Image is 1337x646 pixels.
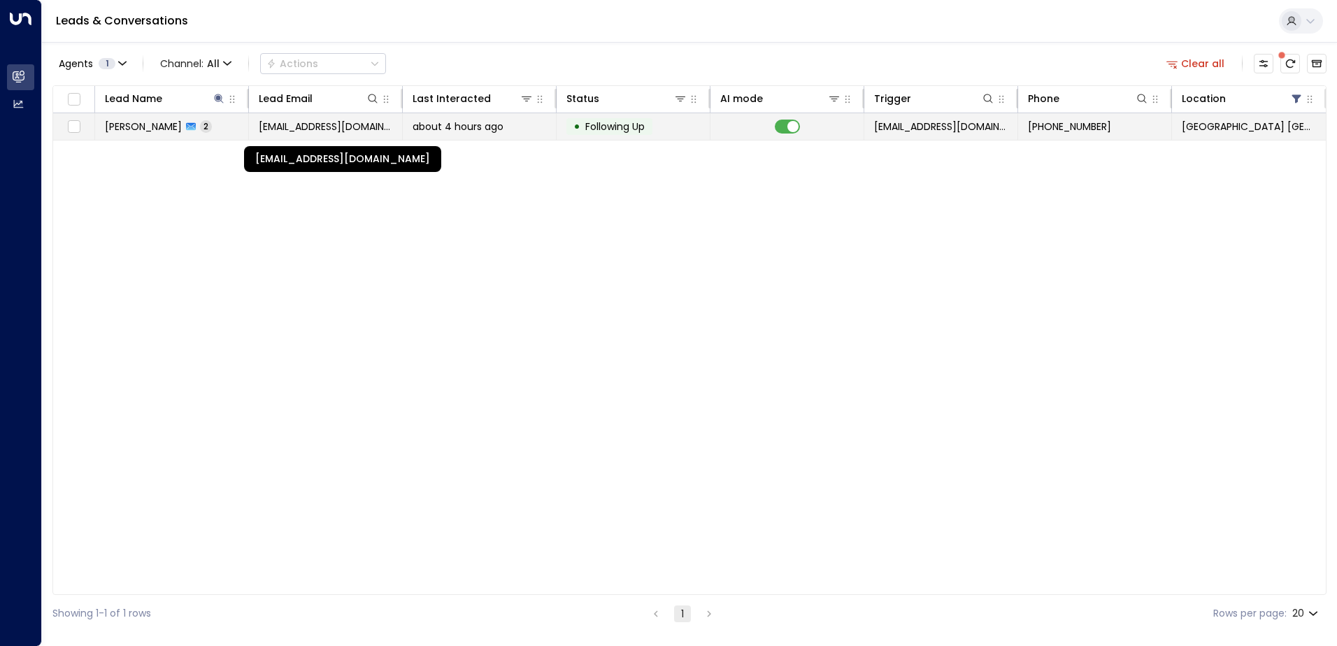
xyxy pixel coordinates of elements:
[720,90,763,107] div: AI mode
[200,120,212,132] span: 2
[1254,54,1273,73] button: Customize
[1182,90,1303,107] div: Location
[56,13,188,29] a: Leads & Conversations
[155,54,237,73] button: Channel:All
[155,54,237,73] span: Channel:
[65,118,83,136] span: Toggle select row
[566,90,599,107] div: Status
[99,58,115,69] span: 1
[105,90,226,107] div: Lead Name
[244,146,441,172] div: [EMAIL_ADDRESS][DOMAIN_NAME]
[105,90,162,107] div: Lead Name
[566,90,687,107] div: Status
[1028,120,1111,134] span: +447305065429
[874,90,911,107] div: Trigger
[1028,90,1149,107] div: Phone
[1307,54,1327,73] button: Archived Leads
[585,120,645,134] span: Following Up
[1292,603,1321,624] div: 20
[59,59,93,69] span: Agents
[874,90,995,107] div: Trigger
[647,605,718,622] nav: pagination navigation
[259,90,380,107] div: Lead Email
[207,58,220,69] span: All
[259,120,392,134] span: piotrkosedka85@gmail.com
[1213,606,1287,621] label: Rows per page:
[413,90,491,107] div: Last Interacted
[65,91,83,108] span: Toggle select all
[1161,54,1231,73] button: Clear all
[413,90,534,107] div: Last Interacted
[674,605,691,622] button: page 1
[413,120,503,134] span: about 4 hours ago
[52,606,151,621] div: Showing 1-1 of 1 rows
[105,120,182,134] span: Piotr Kosedka
[1028,90,1059,107] div: Phone
[260,53,386,74] button: Actions
[573,115,580,138] div: •
[1182,120,1316,134] span: Space Station St Johns Wood
[260,53,386,74] div: Button group with a nested menu
[266,57,318,70] div: Actions
[1280,54,1300,73] span: There are new threads available. Refresh the grid to view the latest updates.
[259,90,313,107] div: Lead Email
[1182,90,1226,107] div: Location
[52,54,131,73] button: Agents1
[720,90,841,107] div: AI mode
[874,120,1008,134] span: leads@space-station.co.uk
